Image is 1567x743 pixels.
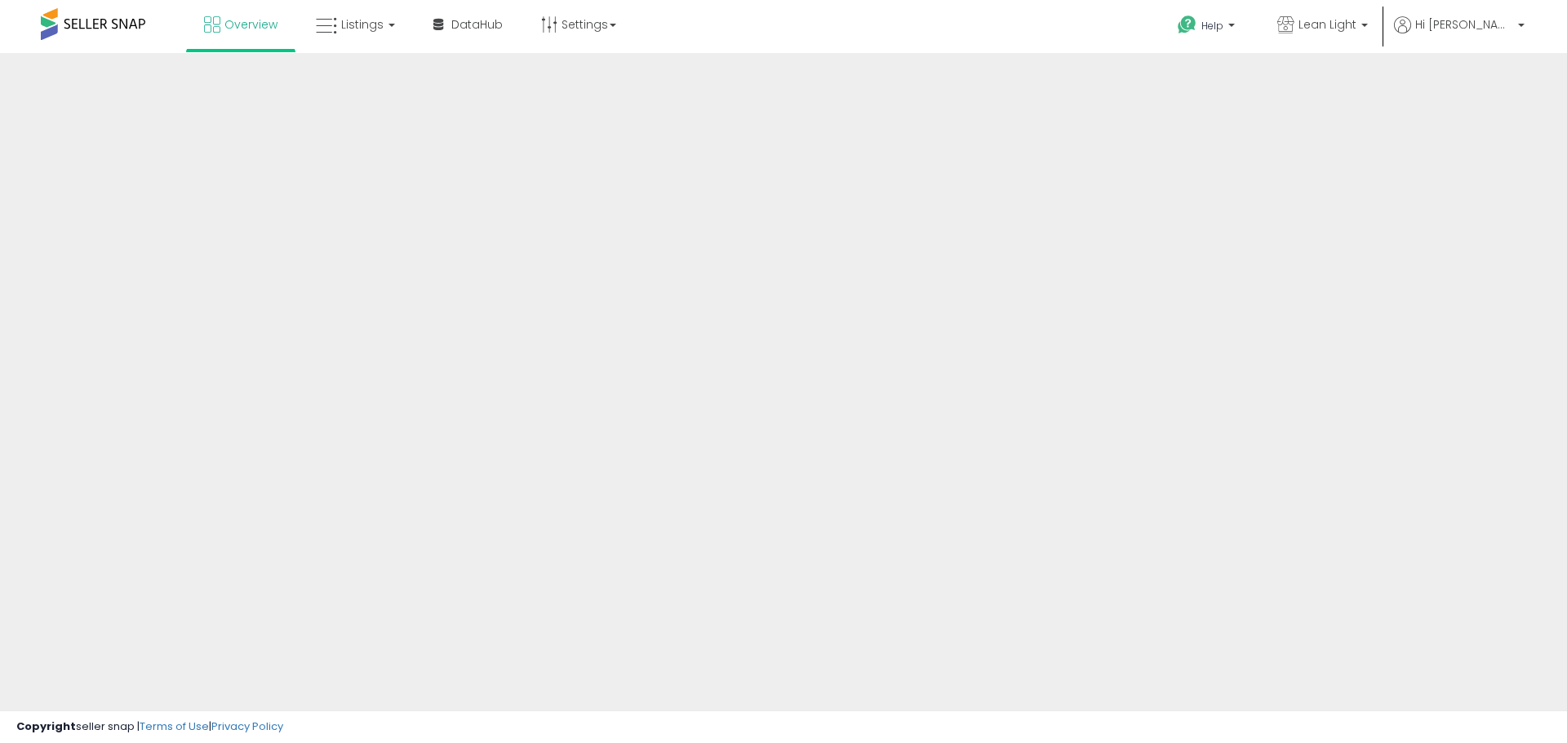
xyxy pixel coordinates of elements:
[211,719,283,734] a: Privacy Policy
[16,719,76,734] strong: Copyright
[1201,19,1223,33] span: Help
[341,16,384,33] span: Listings
[1394,16,1525,53] a: Hi [PERSON_NAME]
[1298,16,1356,33] span: Lean Light
[1165,2,1251,53] a: Help
[16,719,283,735] div: seller snap | |
[451,16,503,33] span: DataHub
[1177,15,1197,35] i: Get Help
[1415,16,1513,33] span: Hi [PERSON_NAME]
[224,16,277,33] span: Overview
[140,719,209,734] a: Terms of Use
